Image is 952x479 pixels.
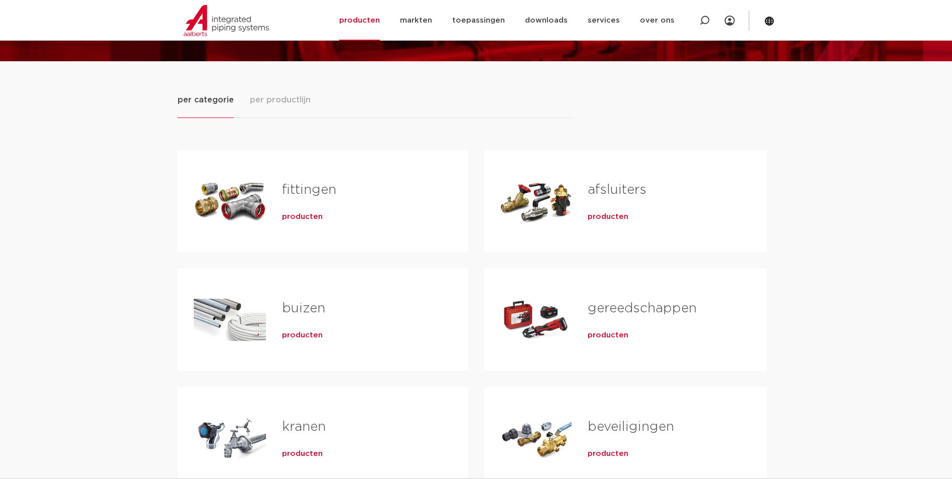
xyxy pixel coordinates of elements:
[588,212,628,222] a: producten
[282,212,323,222] a: producten
[588,449,628,459] a: producten
[250,94,311,106] span: per productlijn
[588,420,674,433] a: beveiligingen
[282,302,325,315] a: buizen
[588,183,646,196] a: afsluiters
[282,420,326,433] a: kranen
[178,94,234,106] span: per categorie
[282,330,323,340] a: producten
[282,183,336,196] a: fittingen
[588,302,697,315] a: gereedschappen
[588,330,628,340] a: producten
[282,449,323,459] a: producten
